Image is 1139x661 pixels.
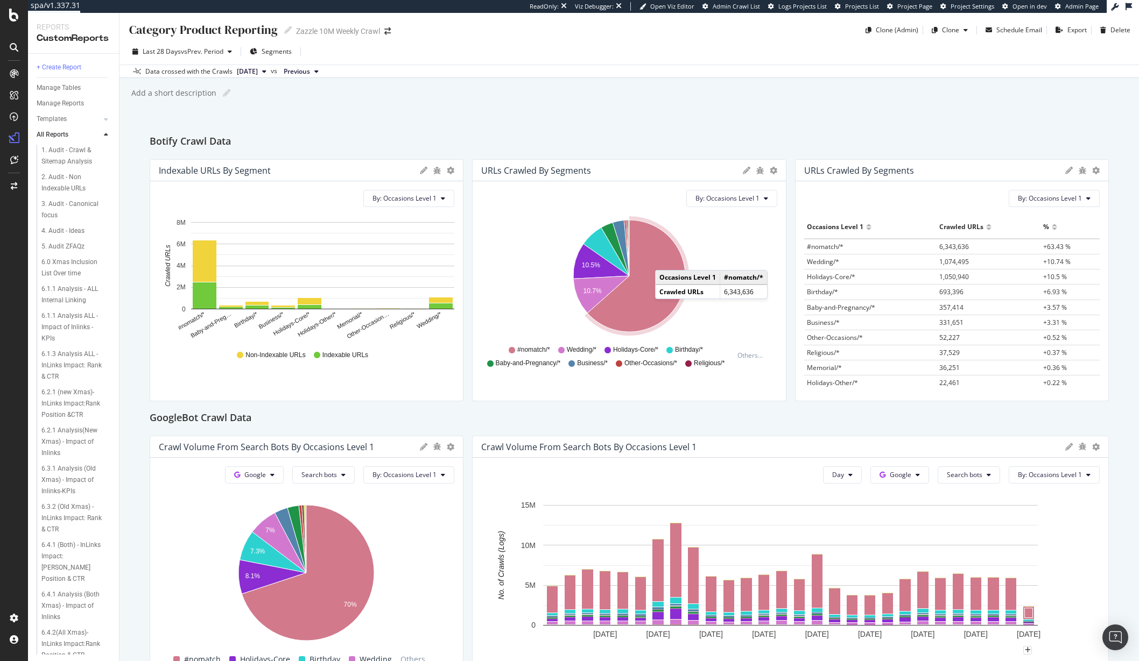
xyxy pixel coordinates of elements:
[964,630,988,638] text: [DATE]
[996,25,1042,34] div: Schedule Email
[583,287,602,295] text: 10.7%
[870,466,929,484] button: Google
[37,129,101,140] a: All Reports
[1067,25,1087,34] div: Export
[575,2,614,11] div: Viz Debugger:
[301,470,337,479] span: Search bots
[262,47,292,56] span: Segments
[41,627,111,661] a: 6.4.2(All Xmas)-InLinks Impact:Rank Position & CTR
[753,630,776,638] text: [DATE]
[159,442,374,452] div: Crawl Volume from Search bots by Occasions Level 1
[416,310,442,330] text: Wedding/*
[481,216,777,340] div: A chart.
[177,283,186,291] text: 2M
[37,113,101,125] a: Templates
[37,22,110,32] div: Reports
[942,25,959,34] div: Clone
[284,26,292,34] i: Edit report name
[41,257,111,279] a: 6.0 Xmas Inclusion List Over time
[720,285,768,298] td: 6,343,636
[1092,167,1100,174] div: gear
[41,310,106,344] div: 6.1.1 Analysis ALL - Impact of Inlinks -KPIs
[939,318,964,327] span: 331,651
[938,466,1000,484] button: Search bots
[807,218,863,236] div: Occasions Level 1
[807,287,838,296] span: Birthday/*
[223,89,230,97] i: Edit report name
[1013,2,1047,10] span: Open in dev
[577,359,608,368] span: Business/*
[41,241,85,252] div: 5. Audit ZFAQz
[939,287,964,296] span: 693,396
[1043,218,1049,236] div: %
[41,425,106,459] div: 6.2.1 Analysis(New Xmas) - Impact of Inlinks
[145,67,233,76] div: Data crossed with the Crawls
[613,345,658,354] span: Holidays-Core/*
[481,500,1100,650] div: A chart.
[265,527,275,534] text: 7%
[37,82,81,94] div: Manage Tables
[1043,272,1067,281] span: +10.5 %
[41,145,111,167] a: 1. Audit - Crawl & Sitemap Analysis
[804,165,914,176] div: URLs Crawled by Segments
[41,257,104,279] div: 6.0 Xmas Inclusion List Over time
[699,630,723,638] text: [DATE]
[472,159,786,401] div: URLs Crawled by SegmentsgeargearBy: Occasions Level 1A chart.#nomatch/*Wedding/*Holidays-Core/*Bi...
[279,65,323,78] button: Previous
[41,225,85,237] div: 4. Audit - Ideas
[41,145,105,167] div: 1. Audit - Crawl & Sitemap Analysis
[567,345,596,354] span: Wedding/*
[939,272,969,281] span: 1,050,940
[372,194,437,203] span: By: Occasions Level 1
[1002,2,1047,11] a: Open in dev
[639,2,694,11] a: Open Viz Editor
[1043,318,1067,327] span: +3.31 %
[981,22,1042,39] button: Schedule Email
[37,98,84,109] div: Manage Reports
[41,310,111,344] a: 6.1.1 Analysis ALL - Impact of Inlinks -KPIs
[41,539,111,585] a: 6.4.1 (Both) - InLinks Impact: [PERSON_NAME] Position & CTR
[845,2,879,10] span: Projects List
[1110,25,1130,34] div: Delete
[150,133,1109,151] div: Botify Crawl Data
[128,43,236,60] button: Last 28 DaysvsPrev. Period
[807,318,840,327] span: Business/*
[939,242,969,251] span: 6,343,636
[384,27,391,35] div: arrow-right-arrow-left
[861,22,918,39] button: Clone (Admin)
[887,2,932,11] a: Project Page
[297,310,338,338] text: Holidays-Other/*
[130,88,216,98] div: Add a short description
[250,548,265,555] text: 7.3%
[1043,348,1067,357] span: +0.37 %
[41,463,111,497] a: 6.3.1 Analysis (Old Xmas) - Impact of Inlinks-KPIs
[770,167,777,174] div: gear
[41,387,111,421] a: 6.2.1 (new Xmas)-InLinks Impact:Rank Position &CTR
[150,133,231,151] h2: Botify Crawl Data
[695,194,760,203] span: By: Occasions Level 1
[41,425,111,459] a: 6.2.1 Analysis(New Xmas) - Impact of Inlinks
[150,410,251,427] h2: GoogleBot Crawl Data
[296,26,380,37] div: Zazzle 10M Weekly Crawl
[686,190,777,207] button: By: Occasions Level 1
[807,242,843,251] span: #nomatch/*
[646,630,670,638] text: [DATE]
[720,271,768,285] td: #nomatch/*
[939,333,960,342] span: 52,227
[41,283,105,306] div: 6.1.1 Analysis - ALL Internal Linking
[159,165,271,176] div: Indexable URLs by Segment
[807,363,842,372] span: Memorial/*
[37,82,111,94] a: Manage Tables
[1043,378,1067,387] span: +0.22 %
[1096,22,1130,39] button: Delete
[41,387,107,421] div: 6.2.1 (new Xmas)-InLinks Impact:Rank Position &CTR
[41,198,103,221] div: 3. Audit - Canonical focus
[795,159,1109,401] div: URLs Crawled by SegmentsgeargearBy: Occasions Level 1Occasions Level 1Crawled URLs%#nomatch/*6,34...
[182,305,186,313] text: 0
[41,198,111,221] a: 3. Audit - Canonical focus
[41,463,107,497] div: 6.3.1 Analysis (Old Xmas) - Impact of Inlinks-KPIs
[272,310,311,337] text: Holidays-Core/*
[939,257,969,266] span: 1,074,495
[271,66,279,76] span: vs
[41,501,111,535] a: 6.3.2 (Old Xmas) - InLinks Impact: Rank & CTR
